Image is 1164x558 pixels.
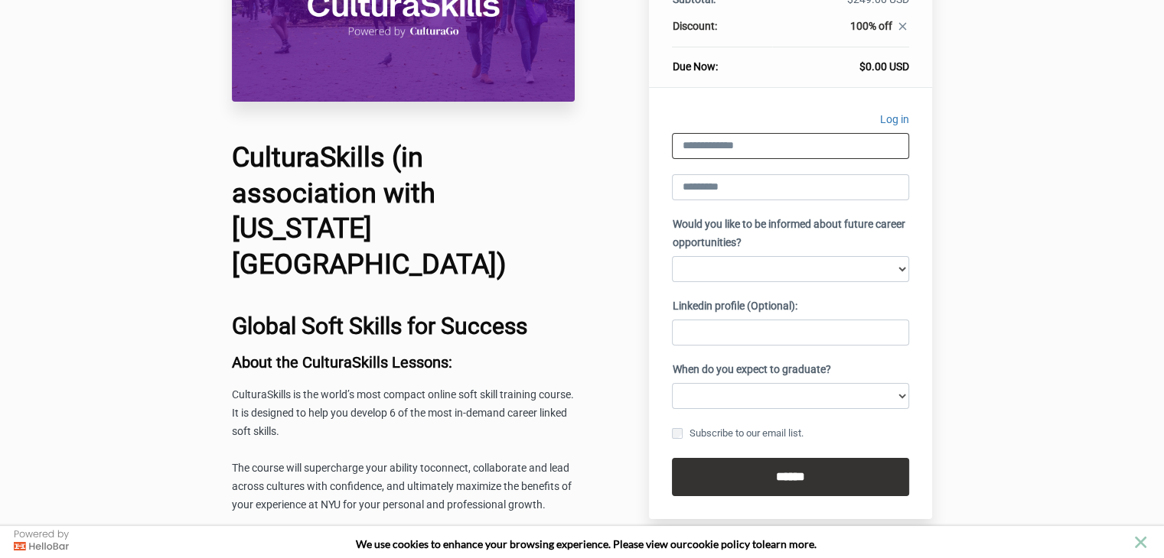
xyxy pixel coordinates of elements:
[356,537,687,550] span: We use cookies to enhance your browsing experience. Please view our
[752,537,762,550] strong: to
[762,537,817,550] span: learn more.
[687,537,750,550] a: cookie policy
[232,140,575,283] h1: CulturaSkills (in association with [US_STATE][GEOGRAPHIC_DATA])
[672,18,771,47] th: Discount:
[672,216,909,252] label: Would you like to be informed about future career opportunities?
[880,111,909,133] a: Log in
[672,425,803,442] label: Subscribe to our email list.
[1131,533,1150,552] button: close
[672,297,797,316] label: Linkedin profile (Optional):
[672,47,771,75] th: Due Now:
[232,388,574,437] span: CulturaSkills is the world’s most compact online soft skill training course. It is designed to he...
[232,462,572,511] span: connect, collaborate and lead across cultures with confidence, and ultimately maximize the benefi...
[232,313,527,339] b: Global Soft Skills for Success
[896,20,909,33] i: close
[892,20,909,37] a: close
[232,354,575,371] h3: About the CulturaSkills Lessons:
[672,428,683,439] input: Subscribe to our email list.
[850,20,892,32] span: 100% off
[672,361,830,379] label: When do you expect to graduate?
[859,60,909,73] span: $0.00 USD
[232,462,430,474] span: The course will supercharge your ability to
